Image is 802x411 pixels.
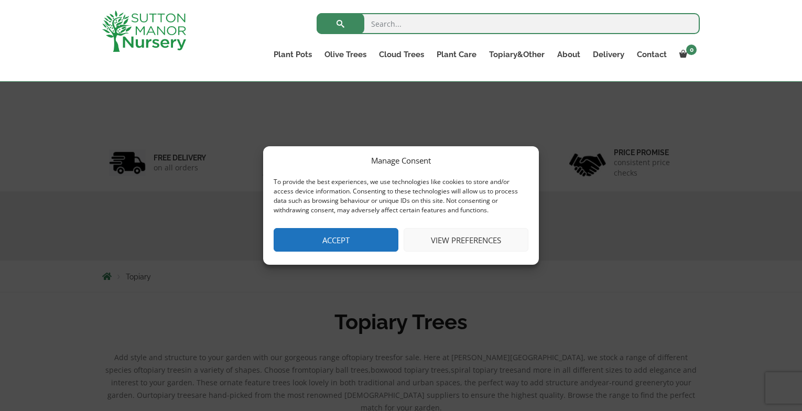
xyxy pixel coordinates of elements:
[318,47,373,62] a: Olive Trees
[686,45,697,55] span: 0
[373,47,430,62] a: Cloud Trees
[551,47,587,62] a: About
[274,228,398,252] button: Accept
[102,10,186,52] img: logo
[673,47,700,62] a: 0
[483,47,551,62] a: Topiary&Other
[631,47,673,62] a: Contact
[587,47,631,62] a: Delivery
[317,13,700,34] input: Search...
[267,47,318,62] a: Plant Pots
[371,154,431,167] div: Manage Consent
[274,177,527,215] div: To provide the best experiences, we use technologies like cookies to store and/or access device i...
[404,228,528,252] button: View preferences
[430,47,483,62] a: Plant Care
